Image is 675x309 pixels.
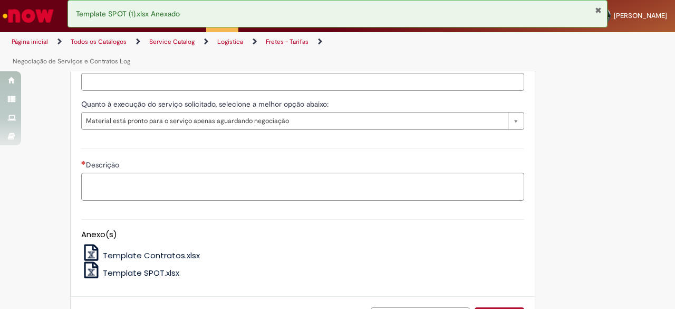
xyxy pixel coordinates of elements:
span: [PERSON_NAME] [614,11,667,20]
ul: Trilhas de página [8,32,442,71]
a: Fretes - Tarifas [266,38,308,46]
a: Template Contratos.xlsx [81,250,200,261]
a: Todos os Catálogos [71,38,127,46]
button: Fechar Notificação [595,6,602,14]
textarea: Descrição [81,173,524,201]
span: Material está pronto para o serviço apenas aguardando negociação [86,113,503,129]
span: Template SPOT (1).xlsx Anexado [76,9,180,18]
span: Descrição [86,160,121,170]
span: Template Contratos.xlsx [103,250,200,261]
span: Quanto à execução do serviço solicitado, selecione a melhor opção abaixo: [81,99,331,109]
a: Página inicial [12,38,48,46]
input: Qual é o Spend mensal estimado da operação solicitada? [81,73,524,91]
a: Logistica [217,38,243,46]
a: Template SPOT.xlsx [81,267,180,278]
h5: Anexo(s) [81,230,524,239]
span: Necessários [81,161,86,165]
span: Template SPOT.xlsx [103,267,179,278]
a: Service Catalog [149,38,195,46]
a: Negociação de Serviços e Contratos Log [13,57,130,65]
img: ServiceNow [1,5,55,26]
